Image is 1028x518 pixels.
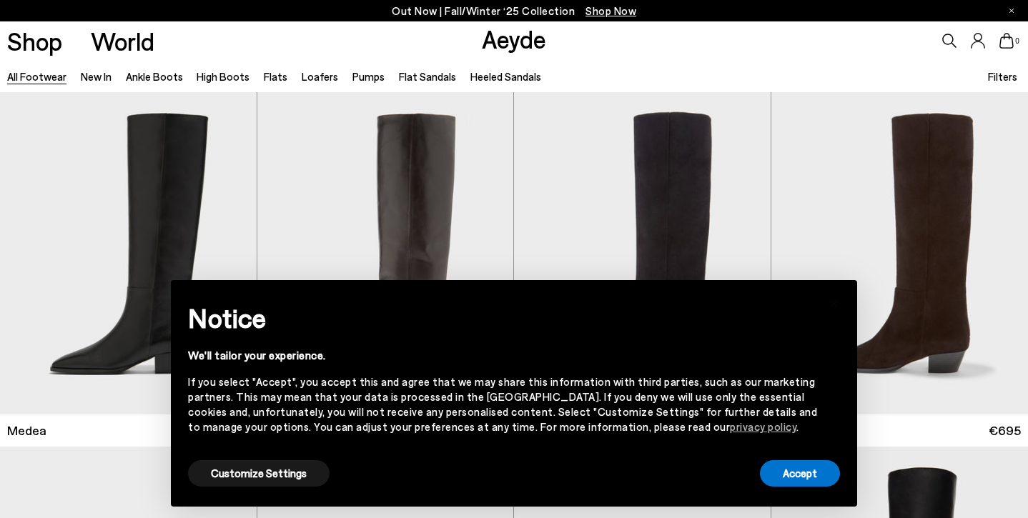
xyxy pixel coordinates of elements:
[999,33,1014,49] a: 0
[392,2,636,20] p: Out Now | Fall/Winter ‘25 Collection
[188,299,817,337] h2: Notice
[399,70,456,83] a: Flat Sandals
[470,70,541,83] a: Heeled Sandals
[91,29,154,54] a: World
[989,422,1021,439] span: €695
[7,29,62,54] a: Shop
[7,70,66,83] a: All Footwear
[197,70,249,83] a: High Boots
[81,70,112,83] a: New In
[514,92,771,414] img: Medea Suede Knee-High Boots
[760,460,840,487] button: Accept
[257,92,514,414] img: Medea Knee-High Boots
[188,348,817,363] div: We'll tailor your experience.
[482,24,546,54] a: Aeyde
[264,70,287,83] a: Flats
[7,422,46,439] span: Medea
[730,420,796,433] a: privacy policy
[829,291,839,312] span: ×
[817,284,851,319] button: Close this notice
[302,70,338,83] a: Loafers
[188,460,330,487] button: Customize Settings
[352,70,385,83] a: Pumps
[188,374,817,434] div: If you select "Accept", you accept this and agree that we may share this information with third p...
[126,70,183,83] a: Ankle Boots
[988,70,1017,83] span: Filters
[585,4,636,17] span: Navigate to /collections/new-in
[1014,37,1021,45] span: 0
